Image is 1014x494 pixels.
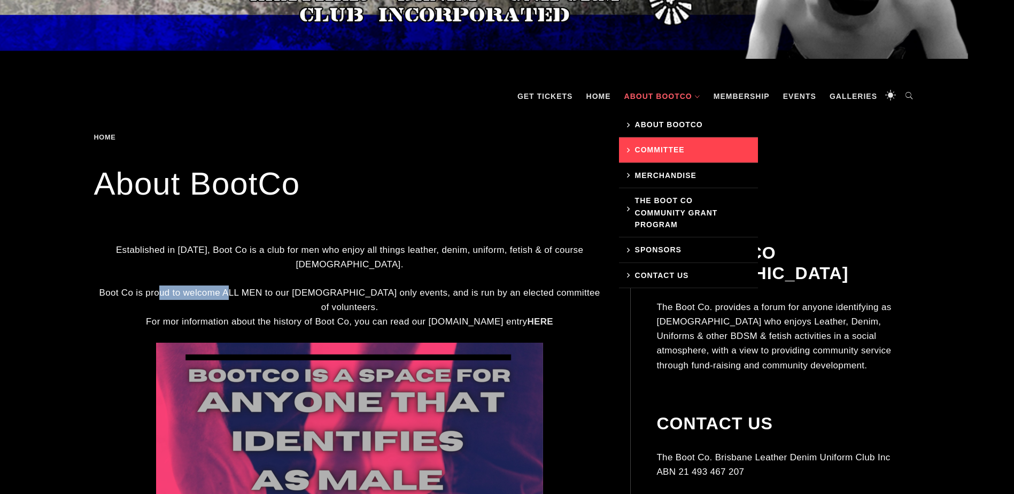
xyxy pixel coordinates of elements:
a: HERE [527,317,553,327]
a: Contact Us [619,263,758,288]
a: Sponsors [619,237,758,263]
a: Home [581,80,616,112]
a: About BootCo [619,112,758,137]
a: Merchandise [619,163,758,188]
h2: Contact Us [656,413,918,434]
a: GET TICKETS [512,80,578,112]
a: Committee [619,137,758,163]
p: The Boot Co. Brisbane Leather Denim Uniform Club Inc ABN 21 493 467 207 [656,450,918,479]
a: The Boot Co Community Grant Program [619,188,758,237]
a: Events [778,80,822,112]
h1: About BootCo [94,163,920,205]
a: Galleries [824,80,883,112]
a: Home [94,133,120,141]
p: Established in [DATE], Boot Co is a club for men who enjoy all things leather, denim, uniform, fe... [96,243,604,272]
div: Breadcrumbs [94,134,195,141]
h2: The BootCo [GEOGRAPHIC_DATA] [656,243,918,284]
p: Boot Co is proud to welcome ALL MEN to our [DEMOGRAPHIC_DATA] only events, and is run by an elect... [96,285,604,329]
a: Membership [708,80,775,112]
a: About BootCo [619,80,706,112]
p: The Boot Co. provides a forum for anyone identifying as [DEMOGRAPHIC_DATA] who enjoys Leather, De... [656,300,918,373]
